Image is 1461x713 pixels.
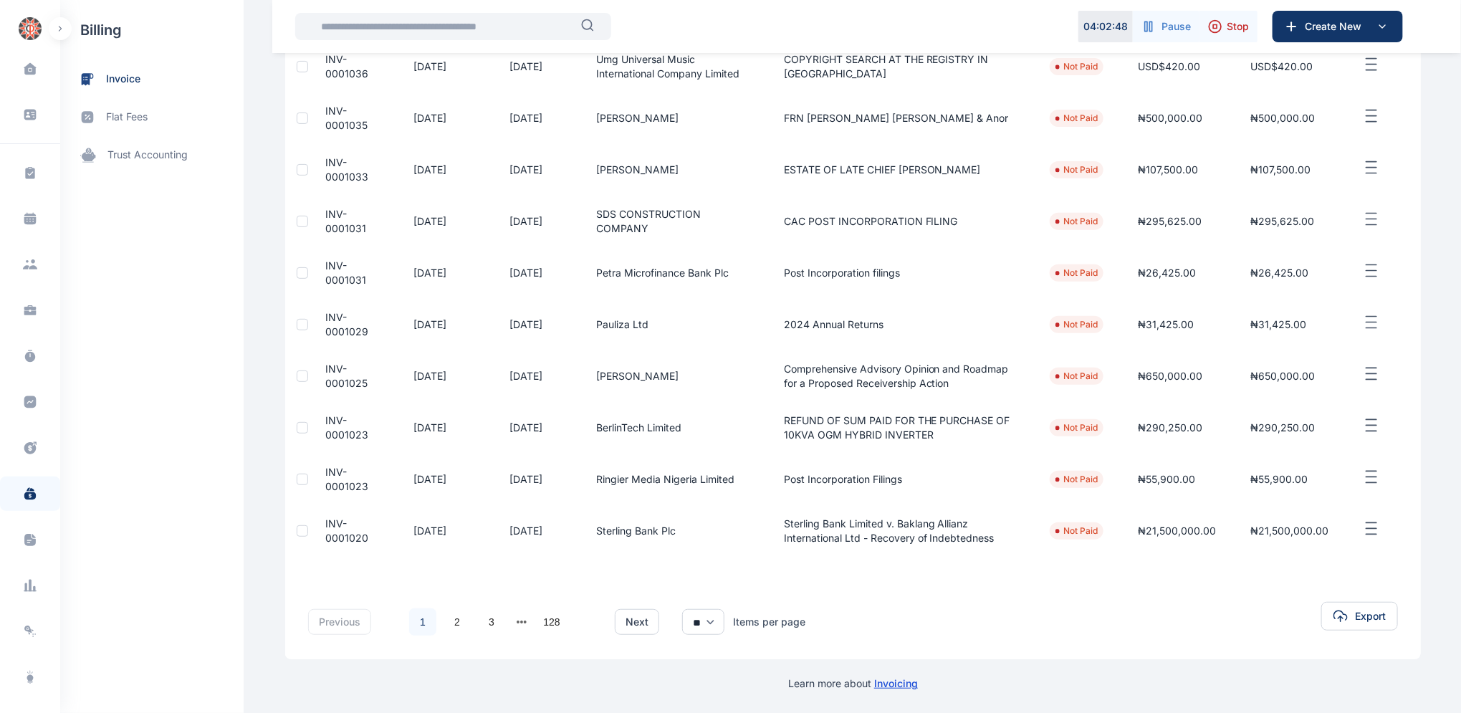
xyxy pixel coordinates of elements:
a: 3 [478,608,505,636]
li: 向后 3 页 [512,612,532,632]
td: [DATE] [492,505,579,557]
span: USD$420.00 [1250,60,1313,72]
li: 1 [408,608,437,636]
button: previous [308,609,371,635]
td: [DATE] [492,350,579,402]
td: [DATE] [396,454,492,505]
a: INV-0001036 [325,53,368,80]
li: 3 [477,608,506,636]
td: [DATE] [396,350,492,402]
td: [DATE] [492,454,579,505]
td: [DATE] [492,402,579,454]
td: [DATE] [396,402,492,454]
span: Export [1355,609,1386,623]
span: USD$420.00 [1138,60,1200,72]
button: next [615,609,659,635]
span: ₦31,425.00 [1250,318,1306,330]
span: ₦650,000.00 [1250,370,1315,382]
td: [DATE] [396,92,492,144]
td: Comprehensive Advisory Opinion and Roadmap for a Proposed Receivership Action [767,350,1033,402]
a: INV-0001031 [325,208,366,234]
span: ₦31,425.00 [1138,318,1194,330]
td: [PERSON_NAME] [579,144,767,196]
li: Not Paid [1055,216,1098,227]
td: [PERSON_NAME] [579,92,767,144]
td: [PERSON_NAME] [579,350,767,402]
li: Not Paid [1055,422,1098,434]
li: 下一页 [572,612,592,632]
li: Not Paid [1055,474,1098,485]
a: trust accounting [60,136,244,174]
a: INV-0001020 [325,517,368,544]
a: flat fees [60,98,244,136]
a: Invoicing [874,677,918,689]
td: SDS CONSTRUCTION COMPANY [579,196,767,247]
button: Create New [1273,11,1403,42]
td: Petra Microfinance Bank Plc [579,247,767,299]
span: ₦295,625.00 [1138,215,1202,227]
a: invoice [60,60,244,98]
td: [DATE] [396,505,492,557]
span: Create New [1299,19,1374,34]
span: ₦26,425.00 [1250,267,1308,279]
li: Not Paid [1055,113,1098,124]
td: Post Incorporation Filings [767,454,1033,505]
li: Not Paid [1055,267,1098,279]
span: Pause [1161,19,1191,34]
span: ₦295,625.00 [1250,215,1314,227]
span: ₦500,000.00 [1250,112,1315,124]
button: Pause [1133,11,1199,42]
td: [DATE] [396,196,492,247]
li: 128 [537,608,566,636]
span: ₦21,500,000.00 [1250,525,1328,537]
td: REFUND OF SUM PAID FOR THE PURCHASE OF 10KVA OGM HYBRID INVERTER [767,402,1033,454]
span: ₦107,500.00 [1138,163,1198,176]
span: ₦107,500.00 [1250,163,1311,176]
li: Not Paid [1055,370,1098,382]
li: Not Paid [1055,61,1098,72]
li: Not Paid [1055,164,1098,176]
span: ₦290,250.00 [1138,421,1202,434]
a: 2 [444,608,471,636]
td: Post Incorporation filings [767,247,1033,299]
td: [DATE] [396,41,492,92]
a: INV-0001025 [325,363,368,389]
a: 1 [409,608,436,636]
li: Not Paid [1055,525,1098,537]
a: INV-0001029 [325,311,368,338]
a: INV-0001023 [325,466,368,492]
td: CAC POST INCORPORATION FILING [767,196,1033,247]
td: COPYRIGHT SEARCH AT THE REGISTRY IN [GEOGRAPHIC_DATA] [767,41,1033,92]
span: ₦650,000.00 [1138,370,1202,382]
button: Export [1321,602,1398,631]
li: Not Paid [1055,319,1098,330]
td: Pauliza Ltd [579,299,767,350]
td: 2024 Annual Returns [767,299,1033,350]
td: FRN [PERSON_NAME] [PERSON_NAME] & Anor [767,92,1033,144]
td: Sterling Bank Limited v. Baklang Allianz International Ltd - Recovery of Indebtedness [767,505,1033,557]
span: ₦290,250.00 [1250,421,1315,434]
span: Stop [1227,19,1249,34]
a: INV-0001023 [325,414,368,441]
td: [DATE] [492,196,579,247]
td: [DATE] [492,299,579,350]
p: 04 : 02 : 48 [1083,19,1128,34]
td: [DATE] [492,247,579,299]
td: [DATE] [396,144,492,196]
li: 上一页 [383,612,403,632]
td: BerlinTech Limited [579,402,767,454]
a: INV-0001033 [325,156,368,183]
span: ₦500,000.00 [1138,112,1202,124]
a: INV-0001035 [325,105,368,131]
span: ₦21,500,000.00 [1138,525,1216,537]
td: ESTATE OF LATE CHIEF [PERSON_NAME] [767,144,1033,196]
